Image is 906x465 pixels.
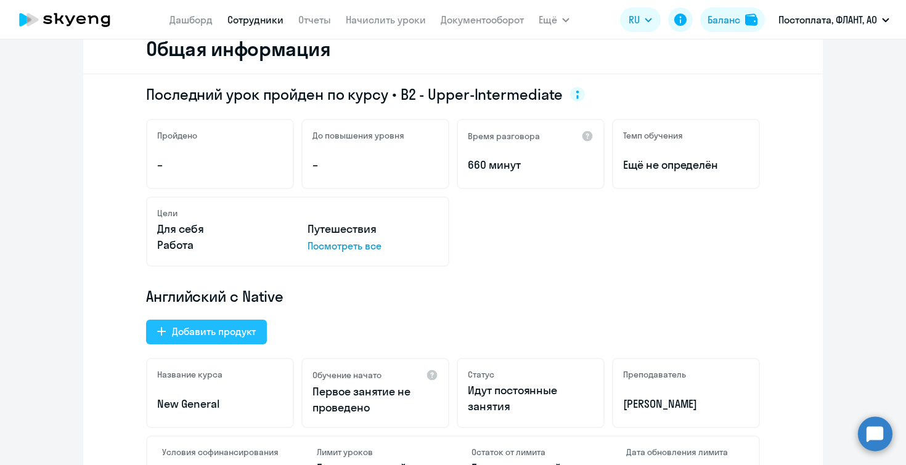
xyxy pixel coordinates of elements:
h5: До повышения уровня [312,130,404,141]
p: Работа [157,237,288,253]
p: New General [157,396,283,412]
span: Ещё не определён [623,157,749,173]
div: Баланс [708,12,740,27]
span: Ещё [539,12,557,27]
h5: Темп обучения [623,130,683,141]
p: – [157,157,283,173]
button: RU [620,7,661,32]
h5: Статус [468,369,494,380]
h2: Общая информация [146,36,330,61]
button: Добавить продукт [146,320,267,344]
p: 660 минут [468,157,594,173]
h5: Преподаватель [623,369,686,380]
div: Добавить продукт [172,324,256,339]
h4: Лимит уроков [317,447,435,458]
h5: Название курса [157,369,222,380]
h5: Цели [157,208,178,219]
h5: Пройдено [157,130,197,141]
p: Идут постоянные занятия [468,382,594,414]
p: Постоплата, ФЛАНТ, АО [778,12,877,27]
button: Ещё [539,7,569,32]
button: Балансbalance [700,7,765,32]
h4: Дата обновления лимита [626,447,744,458]
p: Путешествия [308,221,438,237]
a: Дашборд [169,14,213,26]
a: Документооборот [441,14,524,26]
p: Для себя [157,221,288,237]
p: Посмотреть все [308,238,438,253]
button: Постоплата, ФЛАНТ, АО [772,5,896,34]
span: RU [629,12,640,27]
p: Первое занятие не проведено [312,384,438,416]
span: Последний урок пройден по курсу • B2 - Upper-Intermediate [146,84,563,104]
h4: Условия софинансирования [162,447,280,458]
span: Английский с Native [146,286,284,306]
p: – [312,157,438,173]
a: Начислить уроки [346,14,426,26]
a: Сотрудники [227,14,284,26]
a: Отчеты [298,14,331,26]
img: balance [745,14,757,26]
p: [PERSON_NAME] [623,396,749,412]
h5: Обучение начато [312,370,382,381]
h5: Время разговора [468,131,540,142]
h4: Остаток от лимита [471,447,589,458]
